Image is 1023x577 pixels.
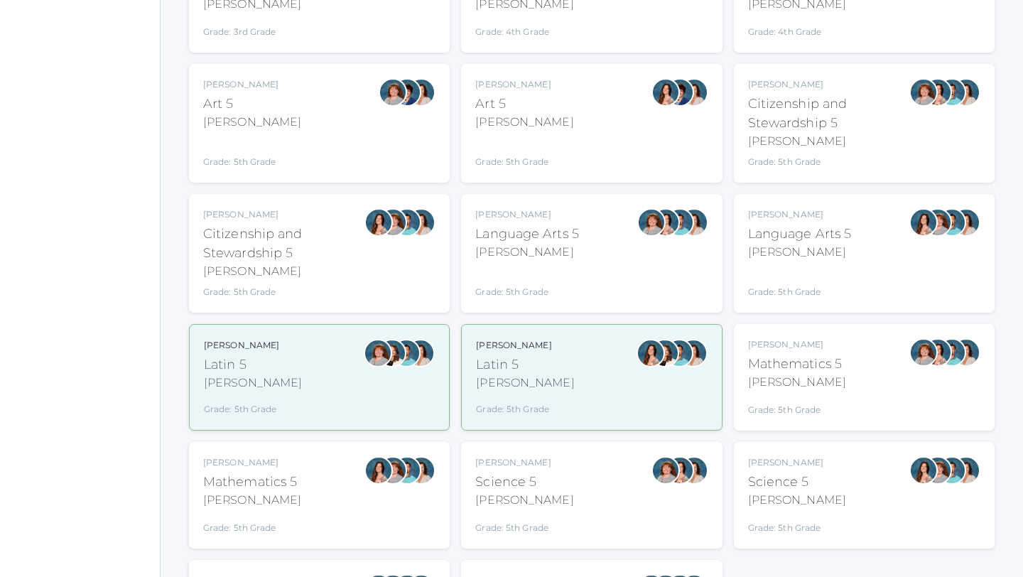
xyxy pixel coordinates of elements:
[203,456,301,469] div: [PERSON_NAME]
[203,95,301,114] div: Art 5
[475,456,573,469] div: [PERSON_NAME]
[475,225,579,244] div: Language Arts 5
[476,355,574,374] div: Latin 5
[651,456,680,485] div: Sarah Bence
[393,208,421,237] div: Westen Taylor
[952,208,980,237] div: Cari Burke
[407,208,435,237] div: Cari Burke
[748,225,852,244] div: Language Arts 5
[748,456,846,469] div: [PERSON_NAME]
[364,208,393,237] div: Rebecca Salazar
[475,78,573,91] div: [PERSON_NAME]
[379,78,407,107] div: Sarah Bence
[364,456,393,485] div: Rebecca Salazar
[748,244,852,261] div: [PERSON_NAME]
[475,473,573,492] div: Science 5
[406,339,435,367] div: Cari Burke
[651,208,680,237] div: Rebecca Salazar
[748,492,846,509] div: [PERSON_NAME]
[748,355,846,374] div: Mathematics 5
[748,95,909,133] div: Citizenship and Stewardship 5
[637,208,666,237] div: Sarah Bence
[651,78,680,107] div: Rebecca Salazar
[938,338,966,367] div: Westen Taylor
[748,208,852,221] div: [PERSON_NAME]
[393,456,421,485] div: Westen Taylor
[203,208,364,221] div: [PERSON_NAME]
[748,156,909,168] div: Grade: 5th Grade
[203,492,301,509] div: [PERSON_NAME]
[204,374,302,392] div: [PERSON_NAME]
[680,78,708,107] div: Cari Burke
[748,338,846,351] div: [PERSON_NAME]
[476,339,574,352] div: [PERSON_NAME]
[475,208,579,221] div: [PERSON_NAME]
[392,339,421,367] div: Westen Taylor
[952,456,980,485] div: Cari Burke
[924,78,952,107] div: Rebecca Salazar
[364,339,392,367] div: Sarah Bence
[924,338,952,367] div: Rebecca Salazar
[203,114,301,131] div: [PERSON_NAME]
[909,208,938,237] div: Rebecca Salazar
[203,18,301,38] div: Grade: 3rd Grade
[475,114,573,131] div: [PERSON_NAME]
[407,78,435,107] div: Cari Burke
[666,208,694,237] div: Westen Taylor
[393,78,421,107] div: Carolyn Sugimoto
[407,456,435,485] div: Cari Burke
[378,339,406,367] div: Teresa Deutsch
[203,473,301,492] div: Mathematics 5
[748,374,846,391] div: [PERSON_NAME]
[748,266,852,298] div: Grade: 5th Grade
[204,397,302,416] div: Grade: 5th Grade
[476,374,574,392] div: [PERSON_NAME]
[379,208,407,237] div: Sarah Bence
[475,266,579,298] div: Grade: 5th Grade
[203,136,301,168] div: Grade: 5th Grade
[748,18,846,38] div: Grade: 4th Grade
[748,397,846,416] div: Grade: 5th Grade
[924,208,952,237] div: Sarah Bence
[379,456,407,485] div: Sarah Bence
[637,339,665,367] div: Rebecca Salazar
[748,514,846,534] div: Grade: 5th Grade
[475,492,573,509] div: [PERSON_NAME]
[938,78,966,107] div: Westen Taylor
[938,208,966,237] div: Westen Taylor
[924,456,952,485] div: Sarah Bence
[679,339,708,367] div: Cari Burke
[204,355,302,374] div: Latin 5
[748,78,909,91] div: [PERSON_NAME]
[909,78,938,107] div: Sarah Bence
[475,95,573,114] div: Art 5
[909,456,938,485] div: Rebecca Salazar
[475,244,579,261] div: [PERSON_NAME]
[203,263,364,280] div: [PERSON_NAME]
[666,456,694,485] div: Rebecca Salazar
[666,78,694,107] div: Carolyn Sugimoto
[938,456,966,485] div: Westen Taylor
[204,339,302,352] div: [PERSON_NAME]
[952,338,980,367] div: Cari Burke
[475,18,573,38] div: Grade: 4th Grade
[680,208,708,237] div: Cari Burke
[476,397,574,416] div: Grade: 5th Grade
[203,514,301,534] div: Grade: 5th Grade
[748,473,846,492] div: Science 5
[909,338,938,367] div: Sarah Bence
[203,225,364,263] div: Citizenship and Stewardship 5
[665,339,693,367] div: Westen Taylor
[748,133,909,150] div: [PERSON_NAME]
[651,339,679,367] div: Teresa Deutsch
[475,136,573,168] div: Grade: 5th Grade
[952,78,980,107] div: Cari Burke
[680,456,708,485] div: Cari Burke
[203,286,364,298] div: Grade: 5th Grade
[203,78,301,91] div: [PERSON_NAME]
[475,514,573,534] div: Grade: 5th Grade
